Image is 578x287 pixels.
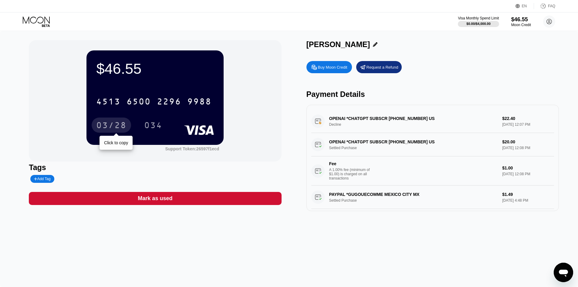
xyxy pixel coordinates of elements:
div: $46.55 [96,60,214,77]
div: FAQ [534,3,555,9]
div: Add Tag [34,177,50,181]
div: Visa Monthly Spend Limit$0.00/$4,000.00 [458,16,499,27]
div: EN [522,4,527,8]
div: Fee [329,161,372,166]
div: Mark as used [138,195,172,202]
div: Request a Refund [356,61,402,73]
div: $0.00 / $4,000.00 [466,22,491,26]
div: 6500 [127,97,151,107]
div: 03/28 [96,121,127,131]
div: [DATE] 12:08 PM [502,172,554,176]
div: $46.55 [511,16,531,23]
div: Moon Credit [511,23,531,27]
div: Buy Moon Credit [306,61,352,73]
iframe: Button to launch messaging window [554,263,573,282]
div: Mark as used [29,192,281,205]
div: FeeA 1.00% fee (minimum of $1.00) is charged on all transactions$1.00[DATE] 4:48 PM [311,209,554,238]
div: Visa Monthly Spend Limit [458,16,499,20]
div: Request a Refund [367,65,398,70]
div: $46.55Moon Credit [511,16,531,27]
div: FAQ [548,4,555,8]
div: Support Token: 26597f1ecd [165,146,219,151]
div: A 1.00% fee (minimum of $1.00) is charged on all transactions [329,168,375,180]
div: 4513650022969988 [93,94,215,109]
div: Support Token:26597f1ecd [165,146,219,151]
div: Tags [29,163,281,172]
div: $1.00 [502,166,554,170]
div: Click to copy [104,140,128,145]
div: EN [515,3,534,9]
div: 4513 [96,97,120,107]
div: 9988 [187,97,211,107]
div: 034 [144,121,162,131]
div: 03/28 [92,118,131,133]
div: Buy Moon Credit [318,65,347,70]
div: FeeA 1.00% fee (minimum of $1.00) is charged on all transactions$1.00[DATE] 12:08 PM [311,156,554,186]
div: Payment Details [306,90,559,99]
div: Add Tag [30,175,54,183]
div: [PERSON_NAME] [306,40,370,49]
div: 034 [140,118,167,133]
div: 2296 [157,97,181,107]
